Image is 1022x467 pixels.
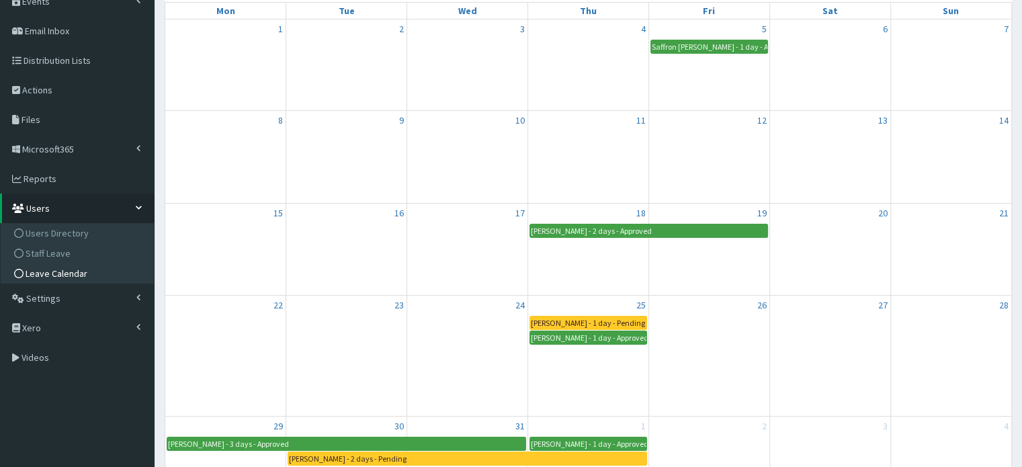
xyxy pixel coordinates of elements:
a: December 16, 2025 [392,204,407,222]
a: December 28, 2025 [996,296,1011,314]
a: December 20, 2025 [876,204,890,222]
a: Tuesday [336,3,357,19]
a: Sunday [940,3,962,19]
a: December 3, 2025 [517,19,527,38]
td: December 2, 2025 [286,19,407,111]
td: December 14, 2025 [890,111,1011,203]
span: Users [26,202,50,214]
td: December 23, 2025 [286,296,407,417]
a: Wednesday [456,3,480,19]
td: December 10, 2025 [407,111,528,203]
td: December 5, 2025 [648,19,769,111]
span: Videos [22,351,49,364]
td: December 13, 2025 [769,111,890,203]
a: December 14, 2025 [996,111,1011,130]
a: December 22, 2025 [271,296,286,314]
td: December 15, 2025 [165,203,286,295]
a: [PERSON_NAME] - 2 days - Approved [529,224,768,238]
a: [PERSON_NAME] - 2 days - Pending [288,452,647,466]
a: December 19, 2025 [755,204,769,222]
a: December 15, 2025 [271,204,286,222]
span: Staff Leave [26,247,71,259]
td: December 25, 2025 [528,296,649,417]
span: Distribution Lists [24,54,91,67]
a: Saturday [820,3,841,19]
a: December 13, 2025 [876,111,890,130]
div: [PERSON_NAME] - 2 days - Pending [288,452,407,465]
td: December 9, 2025 [286,111,407,203]
td: December 18, 2025 [528,203,649,295]
div: Saffron [PERSON_NAME] - 1 day - Approved [651,40,767,53]
a: January 1, 2026 [638,417,648,435]
a: December 11, 2025 [634,111,648,130]
td: December 17, 2025 [407,203,528,295]
a: [PERSON_NAME] - 3 days - Approved [167,437,526,451]
a: December 5, 2025 [759,19,769,38]
span: Leave Calendar [26,267,87,280]
a: December 30, 2025 [392,417,407,435]
a: December 7, 2025 [1001,19,1011,38]
a: December 23, 2025 [392,296,407,314]
a: [PERSON_NAME] - 1 day - Approved [529,437,647,451]
div: [PERSON_NAME] - 2 days - Approved [530,224,652,237]
a: December 18, 2025 [634,204,648,222]
span: Reports [24,173,56,185]
a: December 4, 2025 [638,19,648,38]
td: December 8, 2025 [165,111,286,203]
td: December 22, 2025 [165,296,286,417]
span: Microsoft365 [22,143,74,155]
td: December 19, 2025 [648,203,769,295]
a: January 3, 2026 [880,417,890,435]
div: [PERSON_NAME] - 1 day - Approved [530,437,646,450]
span: Users Directory [26,227,89,239]
span: Files [22,114,40,126]
a: January 4, 2026 [1001,417,1011,435]
td: December 20, 2025 [769,203,890,295]
td: December 4, 2025 [528,19,649,111]
td: December 12, 2025 [648,111,769,203]
a: Thursday [577,3,599,19]
a: Friday [700,3,718,19]
a: December 25, 2025 [634,296,648,314]
a: December 24, 2025 [513,296,527,314]
a: December 2, 2025 [396,19,407,38]
a: Users Directory [4,223,154,243]
div: [PERSON_NAME] - 1 day - Approved [530,331,646,344]
a: December 6, 2025 [880,19,890,38]
a: December 27, 2025 [876,296,890,314]
td: December 28, 2025 [890,296,1011,417]
a: December 8, 2025 [275,111,286,130]
a: Saffron [PERSON_NAME] - 1 day - Approved [650,40,768,54]
td: December 24, 2025 [407,296,528,417]
div: [PERSON_NAME] - 3 days - Approved [167,437,290,450]
td: December 11, 2025 [528,111,649,203]
td: December 16, 2025 [286,203,407,295]
a: Staff Leave [4,243,154,263]
span: Xero [22,322,41,334]
a: December 29, 2025 [271,417,286,435]
a: Monday [214,3,238,19]
a: December 9, 2025 [396,111,407,130]
a: December 26, 2025 [755,296,769,314]
span: Settings [26,292,60,304]
a: December 12, 2025 [755,111,769,130]
a: [PERSON_NAME] - 1 day - Approved [529,331,647,345]
span: Actions [22,84,52,96]
a: December 21, 2025 [996,204,1011,222]
td: December 3, 2025 [407,19,528,111]
span: Email Inbox [25,25,69,37]
td: December 26, 2025 [648,296,769,417]
div: [PERSON_NAME] - 1 day - Pending [530,316,646,329]
a: December 10, 2025 [513,111,527,130]
a: December 17, 2025 [513,204,527,222]
td: December 7, 2025 [890,19,1011,111]
td: December 6, 2025 [769,19,890,111]
td: December 21, 2025 [890,203,1011,295]
a: Leave Calendar [4,263,154,284]
a: December 31, 2025 [513,417,527,435]
a: December 1, 2025 [275,19,286,38]
a: [PERSON_NAME] - 1 day - Pending [529,316,647,330]
td: December 27, 2025 [769,296,890,417]
a: January 2, 2026 [759,417,769,435]
td: December 1, 2025 [165,19,286,111]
